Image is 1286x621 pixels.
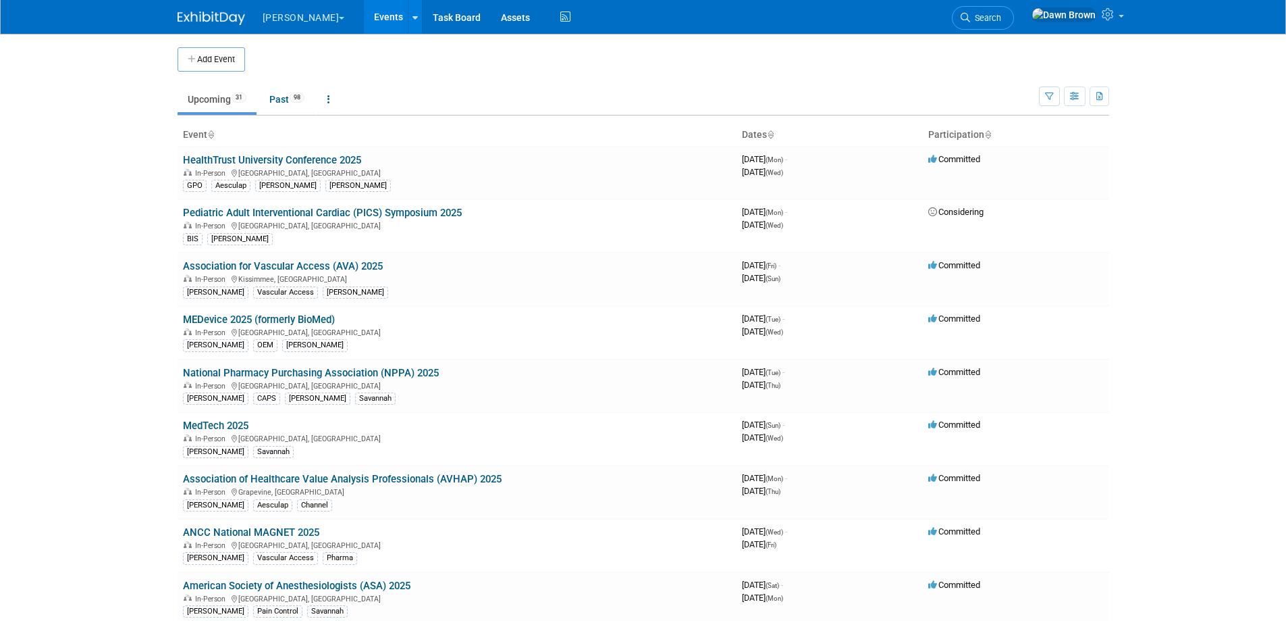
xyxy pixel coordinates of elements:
[259,86,315,112] a: Past98
[183,260,383,272] a: Association for Vascular Access (AVA) 2025
[766,169,783,176] span: (Wed)
[742,432,783,443] span: [DATE]
[984,129,991,140] a: Sort by Participation Type
[195,222,230,230] span: In-Person
[742,473,787,483] span: [DATE]
[183,154,361,166] a: HealthTrust University Conference 2025
[207,129,214,140] a: Sort by Event Name
[766,222,783,229] span: (Wed)
[355,393,396,405] div: Savannah
[253,605,302,618] div: Pain Control
[952,6,1014,30] a: Search
[195,595,230,603] span: In-Person
[766,156,783,164] span: (Mon)
[742,260,780,270] span: [DATE]
[183,580,410,592] a: American Society of Anesthesiologists (ASA) 2025
[183,605,248,618] div: [PERSON_NAME]
[207,233,273,245] div: [PERSON_NAME]
[255,180,321,192] div: [PERSON_NAME]
[736,124,923,147] th: Dates
[766,316,780,323] span: (Tue)
[184,541,192,548] img: In-Person Event
[325,180,391,192] div: [PERSON_NAME]
[742,420,784,430] span: [DATE]
[767,129,774,140] a: Sort by Start Date
[285,393,350,405] div: [PERSON_NAME]
[1032,7,1096,22] img: Dawn Brown
[785,473,787,483] span: -
[742,207,787,217] span: [DATE]
[742,167,783,177] span: [DATE]
[184,382,192,389] img: In-Person Event
[183,593,731,603] div: [GEOGRAPHIC_DATA], [GEOGRAPHIC_DATA]
[253,339,277,351] div: OEM
[184,169,192,176] img: In-Person Event
[184,275,192,282] img: In-Person Event
[781,580,783,590] span: -
[253,393,280,405] div: CAPS
[183,326,731,337] div: [GEOGRAPHIC_DATA], [GEOGRAPHIC_DATA]
[183,393,248,405] div: [PERSON_NAME]
[785,526,787,537] span: -
[183,552,248,564] div: [PERSON_NAME]
[183,380,731,391] div: [GEOGRAPHIC_DATA], [GEOGRAPHIC_DATA]
[183,273,731,284] div: Kissimmee, [GEOGRAPHIC_DATA]
[742,593,783,603] span: [DATE]
[178,47,245,72] button: Add Event
[211,180,250,192] div: Aesculap
[282,339,348,351] div: [PERSON_NAME]
[183,367,439,379] a: National Pharmacy Purchasing Association (NPPA) 2025
[183,432,731,443] div: [GEOGRAPHIC_DATA], [GEOGRAPHIC_DATA]
[766,422,780,429] span: (Sun)
[195,488,230,497] span: In-Person
[928,314,980,324] span: Committed
[195,275,230,284] span: In-Person
[178,86,257,112] a: Upcoming31
[766,209,783,216] span: (Mon)
[928,420,980,430] span: Committed
[184,595,192,601] img: In-Person Event
[782,420,784,430] span: -
[183,486,731,497] div: Grapevine, [GEOGRAPHIC_DATA]
[183,526,319,539] a: ANCC National MAGNET 2025
[766,488,780,495] span: (Thu)
[253,499,292,512] div: Aesculap
[928,473,980,483] span: Committed
[766,262,776,270] span: (Fri)
[923,124,1109,147] th: Participation
[782,314,784,324] span: -
[184,328,192,335] img: In-Person Event
[195,541,230,550] span: In-Person
[183,499,248,512] div: [PERSON_NAME]
[782,367,784,377] span: -
[290,93,304,103] span: 98
[742,526,787,537] span: [DATE]
[766,382,780,389] span: (Thu)
[323,552,357,564] div: Pharma
[742,326,783,337] span: [DATE]
[183,287,248,299] div: [PERSON_NAME]
[253,552,318,564] div: Vascular Access
[183,220,731,230] div: [GEOGRAPHIC_DATA], [GEOGRAPHIC_DATA]
[928,526,980,537] span: Committed
[232,93,246,103] span: 31
[785,207,787,217] span: -
[778,260,780,270] span: -
[742,273,780,283] span: [DATE]
[183,180,207,192] div: GPO
[928,154,980,164] span: Committed
[297,499,332,512] div: Channel
[766,369,780,376] span: (Tue)
[742,486,780,496] span: [DATE]
[183,446,248,458] div: [PERSON_NAME]
[184,434,192,441] img: In-Person Event
[766,582,779,589] span: (Sat)
[742,154,787,164] span: [DATE]
[928,260,980,270] span: Committed
[928,207,984,217] span: Considering
[742,539,776,549] span: [DATE]
[970,13,1001,23] span: Search
[742,220,783,230] span: [DATE]
[742,367,784,377] span: [DATE]
[183,339,248,351] div: [PERSON_NAME]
